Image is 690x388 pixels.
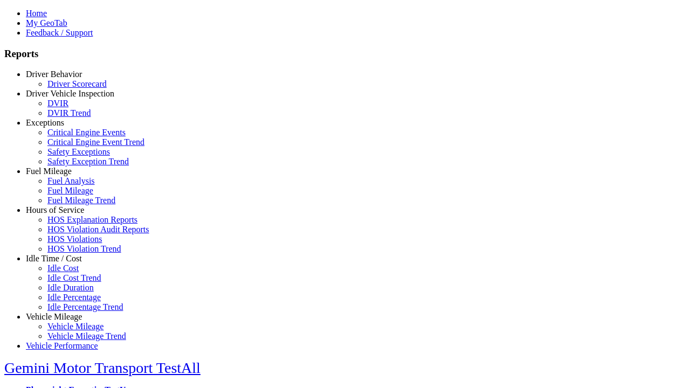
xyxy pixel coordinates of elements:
[47,137,144,147] a: Critical Engine Event Trend
[47,99,68,108] a: DVIR
[26,18,67,27] a: My GeoTab
[47,79,107,88] a: Driver Scorecard
[47,176,95,185] a: Fuel Analysis
[47,322,103,331] a: Vehicle Mileage
[4,48,686,60] h3: Reports
[26,70,82,79] a: Driver Behavior
[26,205,84,214] a: Hours of Service
[47,234,102,244] a: HOS Violations
[26,312,82,321] a: Vehicle Mileage
[47,157,129,166] a: Safety Exception Trend
[26,89,114,98] a: Driver Vehicle Inspection
[26,28,93,37] a: Feedback / Support
[47,108,91,117] a: DVIR Trend
[47,186,93,195] a: Fuel Mileage
[47,331,126,341] a: Vehicle Mileage Trend
[47,264,79,273] a: Idle Cost
[26,9,47,18] a: Home
[47,273,101,282] a: Idle Cost Trend
[47,128,126,137] a: Critical Engine Events
[47,293,101,302] a: Idle Percentage
[47,147,110,156] a: Safety Exceptions
[26,167,72,176] a: Fuel Mileage
[47,302,123,311] a: Idle Percentage Trend
[26,118,64,127] a: Exceptions
[47,215,137,224] a: HOS Explanation Reports
[47,196,115,205] a: Fuel Mileage Trend
[47,244,121,253] a: HOS Violation Trend
[26,254,82,263] a: Idle Time / Cost
[47,225,149,234] a: HOS Violation Audit Reports
[4,359,201,376] a: Gemini Motor Transport TestAll
[47,283,94,292] a: Idle Duration
[26,341,98,350] a: Vehicle Performance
